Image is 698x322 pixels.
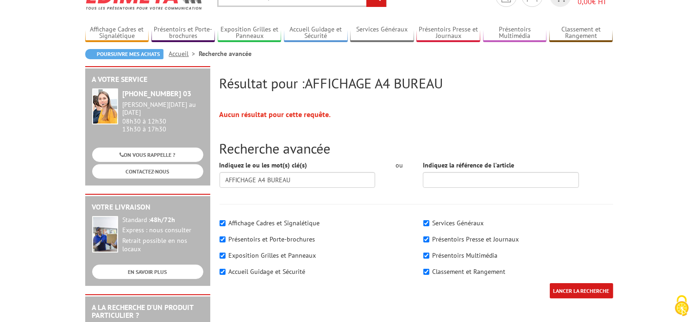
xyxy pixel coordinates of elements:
a: Classement et Rangement [549,25,613,41]
span: AFFICHAGE A4 BUREAU [305,74,443,92]
label: Indiquez le ou les mot(s) clé(s) [220,161,308,170]
a: Présentoirs Presse et Journaux [416,25,480,41]
div: Express : nous consulter [123,226,203,235]
input: Présentoirs Multimédia [423,253,429,259]
li: Recherche avancée [199,49,252,58]
label: Classement et Rangement [433,267,506,276]
div: 08h30 à 12h30 13h30 à 17h30 [123,101,203,133]
a: EN SAVOIR PLUS [92,265,203,279]
label: Présentoirs Multimédia [433,251,498,260]
strong: [PHONE_NUMBER] 03 [123,89,192,98]
h2: Recherche avancée [220,141,613,156]
input: Présentoirs et Porte-brochures [220,236,226,242]
label: Affichage Cadres et Signalétique [229,219,320,227]
input: Accueil Guidage et Sécurité [220,269,226,275]
input: Affichage Cadres et Signalétique [220,220,226,226]
a: Accueil Guidage et Sécurité [284,25,348,41]
a: ON VOUS RAPPELLE ? [92,148,203,162]
h2: Votre livraison [92,203,203,211]
strong: 48h/72h [151,216,176,224]
h2: A la recherche d'un produit particulier ? [92,303,203,320]
label: Présentoirs et Porte-brochures [229,235,315,243]
a: Présentoirs Multimédia [483,25,547,41]
img: Cookies (fenêtre modale) [670,294,693,317]
input: Services Généraux [423,220,429,226]
input: Classement et Rangement [423,269,429,275]
img: widget-service.jpg [92,88,118,124]
button: Cookies (fenêtre modale) [666,291,698,322]
a: Exposition Grilles et Panneaux [218,25,282,41]
input: Présentoirs Presse et Journaux [423,236,429,242]
input: Exposition Grilles et Panneaux [220,253,226,259]
div: [PERSON_NAME][DATE] au [DATE] [123,101,203,117]
a: Poursuivre mes achats [85,49,163,59]
label: Accueil Guidage et Sécurité [229,267,306,276]
a: Affichage Cadres et Signalétique [85,25,149,41]
input: LANCER LA RECHERCHE [550,283,613,298]
img: widget-livraison.jpg [92,216,118,253]
a: Accueil [169,50,199,58]
label: Exposition Grilles et Panneaux [229,251,316,260]
h2: A votre service [92,75,203,84]
label: Présentoirs Presse et Journaux [433,235,519,243]
div: Standard : [123,216,203,224]
a: CONTACTEZ-NOUS [92,164,203,179]
h2: Résultat pour : [220,75,613,91]
strong: Aucun résultat pour cette requête. [220,110,331,119]
div: ou [389,161,409,170]
label: Services Généraux [433,219,484,227]
div: Retrait possible en nos locaux [123,237,203,254]
label: Indiquez la référence de l'article [423,161,514,170]
a: Présentoirs et Porte-brochures [151,25,215,41]
a: Services Généraux [350,25,414,41]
